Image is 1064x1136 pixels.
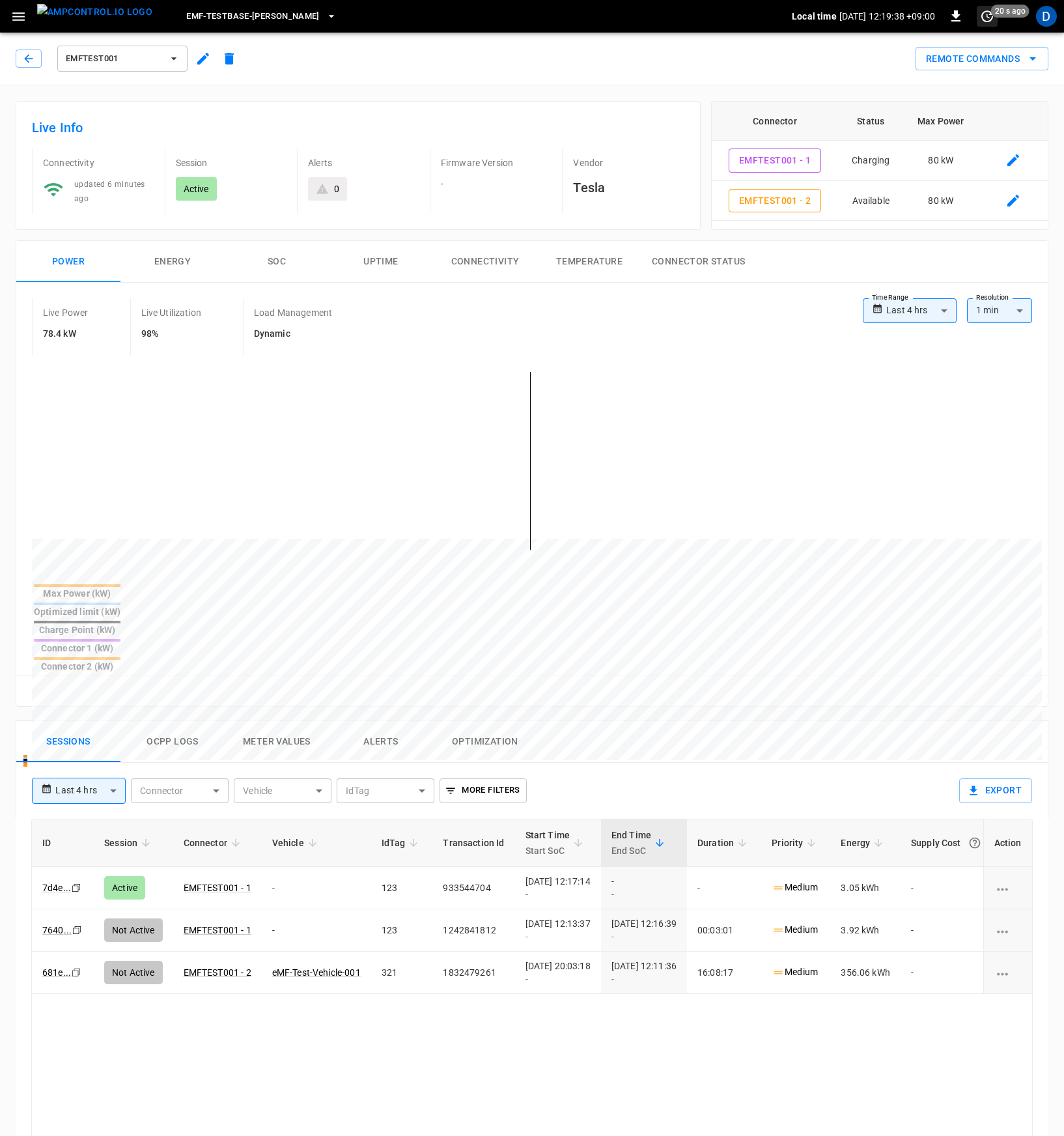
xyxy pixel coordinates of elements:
h6: Live Info [32,117,684,138]
p: Local time [792,10,837,23]
p: Load Management [254,306,332,319]
div: charging session options [994,881,1022,894]
span: EMFTEST001 [66,51,162,66]
div: Supply Cost [911,831,987,855]
p: Alerts [308,156,419,169]
p: [DATE] 12:19:38 +09:00 [839,10,935,23]
h6: Dynamic [254,327,332,341]
table: connector table [712,102,1048,221]
button: More Filters [440,778,526,803]
div: profile-icon [1036,6,1057,27]
label: Resolution [976,292,1009,303]
span: IdTag [382,835,423,851]
div: Last 4 hrs [886,298,957,323]
span: Start TimeStart SoC [525,827,587,859]
h6: 78.4 kW [43,327,89,341]
div: charging session options [994,966,1022,979]
div: Not Active [104,961,163,984]
div: - [611,973,677,986]
span: Vehicle [272,835,321,851]
div: 0 [334,182,339,195]
th: Action [983,819,1032,867]
div: [DATE] 20:03:18 [525,959,591,986]
button: EMFTEST001 [57,46,188,72]
td: Charging [838,141,903,181]
button: EMFTEST001 - 1 [729,149,822,173]
td: 16:08:17 [687,952,761,994]
button: Power [16,241,120,283]
span: 20 s ago [991,5,1029,18]
button: eMF-Testbase-[PERSON_NAME] [181,4,342,29]
a: eMF-Test-Vehicle-001 [272,967,361,978]
button: Temperature [537,241,641,283]
a: EMFTEST001 - 2 [184,967,251,978]
div: Start Time [525,827,570,859]
p: Active [184,182,209,195]
span: Priority [772,835,820,851]
img: ampcontrol.io logo [37,4,152,20]
button: Meter Values [225,721,329,763]
h6: 98% [141,327,201,341]
button: SOC [225,241,329,283]
td: 321 [371,952,433,994]
div: remote commands options [916,47,1048,71]
p: Connectivity [43,156,154,169]
div: Last 4 hrs [55,778,126,803]
span: eMF-Testbase-[PERSON_NAME] [186,9,320,24]
button: Alerts [329,721,433,763]
td: 356.06 kWh [830,952,901,994]
button: Sessions [16,721,120,763]
button: Optimization [433,721,537,763]
th: Max Power [903,102,978,141]
th: Transaction Id [432,819,514,867]
td: 80 kW [903,181,978,221]
p: End SoC [611,843,651,859]
td: 1832479261 [432,952,514,994]
div: copy [70,965,83,980]
td: - [901,952,997,994]
th: Status [838,102,903,141]
span: Energy [841,835,887,851]
p: Start SoC [525,843,570,859]
button: The cost of your charging session based on your supply rates [963,831,987,855]
button: Energy [120,241,225,283]
button: Uptime [329,241,433,283]
span: Duration [697,835,751,851]
label: Time Range [872,292,908,303]
p: Firmware Version [441,156,552,169]
button: Connector Status [641,241,755,283]
div: 1 min [967,298,1032,323]
table: sessions table [32,819,1046,994]
button: Export [959,778,1032,803]
div: [DATE] 12:11:36 [611,959,677,986]
button: Ocpp logs [120,721,225,763]
button: Connectivity [433,241,537,283]
td: 80 kW [903,141,978,181]
button: set refresh interval [977,6,998,27]
p: Live Power [43,306,89,319]
p: Session [176,156,287,169]
div: - [525,973,591,986]
th: Connector [712,102,838,141]
th: ID [32,819,94,867]
button: EMFTEST001 - 2 [729,189,822,213]
span: Session [104,835,154,851]
td: Available [838,181,903,221]
div: charging session options [994,924,1022,937]
p: Medium [772,965,818,979]
p: Live Utilization [141,306,201,319]
p: - [441,177,552,190]
span: updated 6 minutes ago [74,180,145,203]
span: Connector [184,835,244,851]
div: End Time [611,827,651,859]
span: End TimeEnd SoC [611,827,668,859]
button: Remote Commands [916,47,1048,71]
p: Vendor [573,156,684,169]
h6: Tesla [573,177,684,198]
